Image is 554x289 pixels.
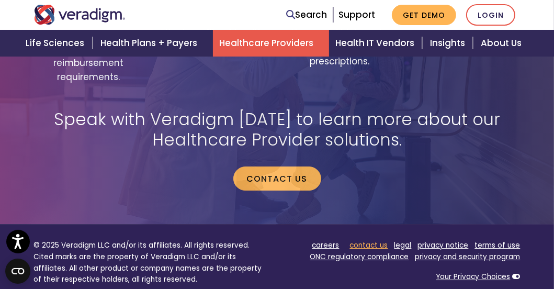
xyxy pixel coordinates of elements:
iframe: Drift Chat Widget [354,214,541,276]
p: © 2025 Veradigm LLC and/or its affiliates. All rights reserved. Cited marks are the property of V... [34,240,269,285]
a: Healthcare Providers [213,30,329,57]
h2: Speak with Veradigm [DATE] to learn more about our Healthcare Provider solutions. [34,109,521,150]
a: About Us [474,30,534,57]
a: Health Plans + Payers [94,30,213,57]
a: careers [312,240,340,250]
a: Health IT Vendors [329,30,424,57]
a: Your Privacy Choices [436,272,511,282]
a: Login [466,4,515,26]
img: Veradigm logo [34,5,126,25]
button: Open CMP widget [5,259,30,284]
a: Support [338,8,375,21]
a: Contact us [233,166,321,191]
a: contact us [350,240,388,250]
a: Search [287,8,327,22]
a: ONC regulatory compliance [310,252,409,262]
a: Get Demo [392,5,456,25]
a: Life Sciences [20,30,94,57]
a: Insights [424,30,474,57]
